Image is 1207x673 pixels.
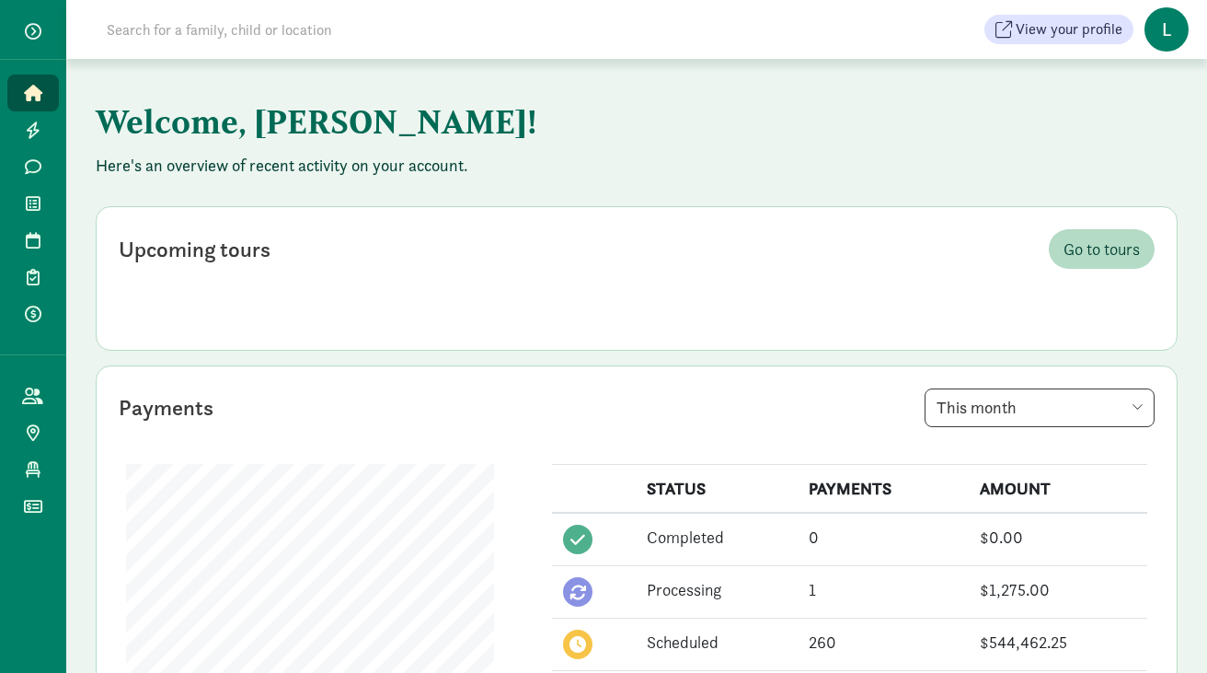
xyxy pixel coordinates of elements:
[1115,585,1207,673] iframe: Chat Widget
[980,577,1136,602] div: $1,275.00
[1049,229,1155,269] a: Go to tours
[1016,18,1122,41] span: View your profile
[1144,7,1189,52] span: L
[647,630,787,655] div: Scheduled
[798,465,969,514] th: PAYMENTS
[647,525,787,550] div: Completed
[119,391,213,424] div: Payments
[1063,237,1140,261] span: Go to tours
[980,630,1136,655] div: $544,462.25
[636,465,798,514] th: STATUS
[96,155,1178,177] p: Here's an overview of recent activity on your account.
[809,630,958,655] div: 260
[984,15,1133,44] button: View your profile
[96,11,612,48] input: Search for a family, child or location
[96,88,1006,155] h1: Welcome, [PERSON_NAME]!
[980,525,1136,550] div: $0.00
[969,465,1147,514] th: AMOUNT
[119,233,270,266] div: Upcoming tours
[647,577,787,602] div: Processing
[809,577,958,602] div: 1
[809,525,958,550] div: 0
